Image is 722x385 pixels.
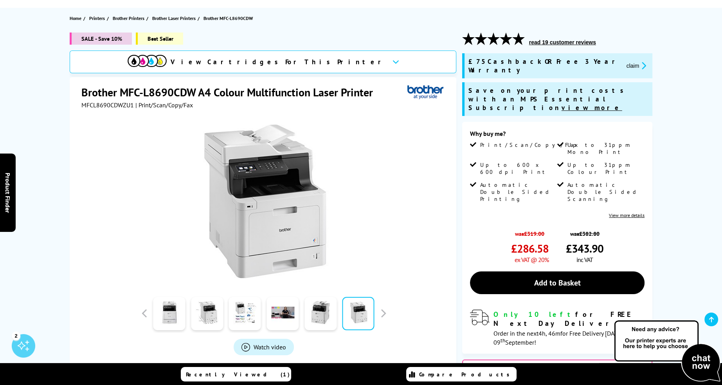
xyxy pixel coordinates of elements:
a: Recently Viewed (1) [181,367,291,381]
span: £343.90 [566,241,603,256]
span: was [566,226,603,237]
a: Printers [89,14,107,22]
img: Open Live Chat window [612,319,722,383]
span: Save on your print costs with an MPS Essential Subscription [468,86,627,112]
span: Recently Viewed (1) [186,371,290,378]
span: was [511,226,549,237]
span: View Cartridges For This Printer [171,58,386,66]
sup: th [501,337,505,344]
span: Up to 600 x 600 dpi Print [480,161,556,175]
span: Watch video [254,343,286,351]
span: ex VAT @ 20% [515,256,549,264]
h1: Brother MFC-L8690CDW A4 Colour Multifunction Laser Printer [81,85,381,99]
span: Product Finder [4,172,12,213]
span: Compare Products [419,371,514,378]
span: Up to 31ppm Colour Print [567,161,643,175]
img: cmyk-icon.svg [128,55,167,67]
span: Brother Laser Printers [152,14,196,22]
span: Print/Scan/Copy/Fax [480,141,581,148]
span: £75 Cashback OR Free 3 Year Warranty [468,57,620,74]
a: Brother Printers [113,14,146,22]
a: Product_All_Videos [234,339,294,355]
a: Home [70,14,83,22]
strike: £319.00 [524,230,544,237]
span: Best Seller [136,33,183,45]
span: SALE - Save 10% [70,33,132,45]
span: Printers [89,14,105,22]
div: Why buy me? [470,130,645,141]
span: Only 10 left [493,310,575,319]
span: Up to 31ppm Mono Print [567,141,643,155]
a: Compare Products [406,367,517,381]
a: Add to Basket [470,271,645,294]
a: Brother Laser Printers [152,14,198,22]
div: 2 [12,331,20,340]
a: Brother MFC-L8690CDW [203,14,255,22]
a: View more details [609,212,645,218]
span: inc VAT [576,256,593,264]
strike: £382.80 [579,230,600,237]
span: Automatic Double Sided Scanning [567,181,643,202]
img: Brother [407,85,443,99]
span: Brother MFC-L8690CDW [203,14,253,22]
span: Home [70,14,81,22]
span: | Print/Scan/Copy/Fax [135,101,193,109]
span: MFCL8690CDWZU1 [81,101,134,109]
u: view more [562,103,622,112]
span: 4h, 46m [538,329,560,337]
img: Brother MFC-L8690CDW Thumbnail [187,125,340,278]
span: Order in the next for Free Delivery [DATE] 09 September! [493,329,623,346]
span: Brother Printers [113,14,144,22]
button: read 19 customer reviews [527,39,598,46]
div: for FREE Next Day Delivery [493,310,645,328]
span: Automatic Double Sided Printing [480,181,556,202]
button: promo-description [624,61,648,70]
div: modal_delivery [470,310,645,346]
span: £286.58 [511,241,549,256]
